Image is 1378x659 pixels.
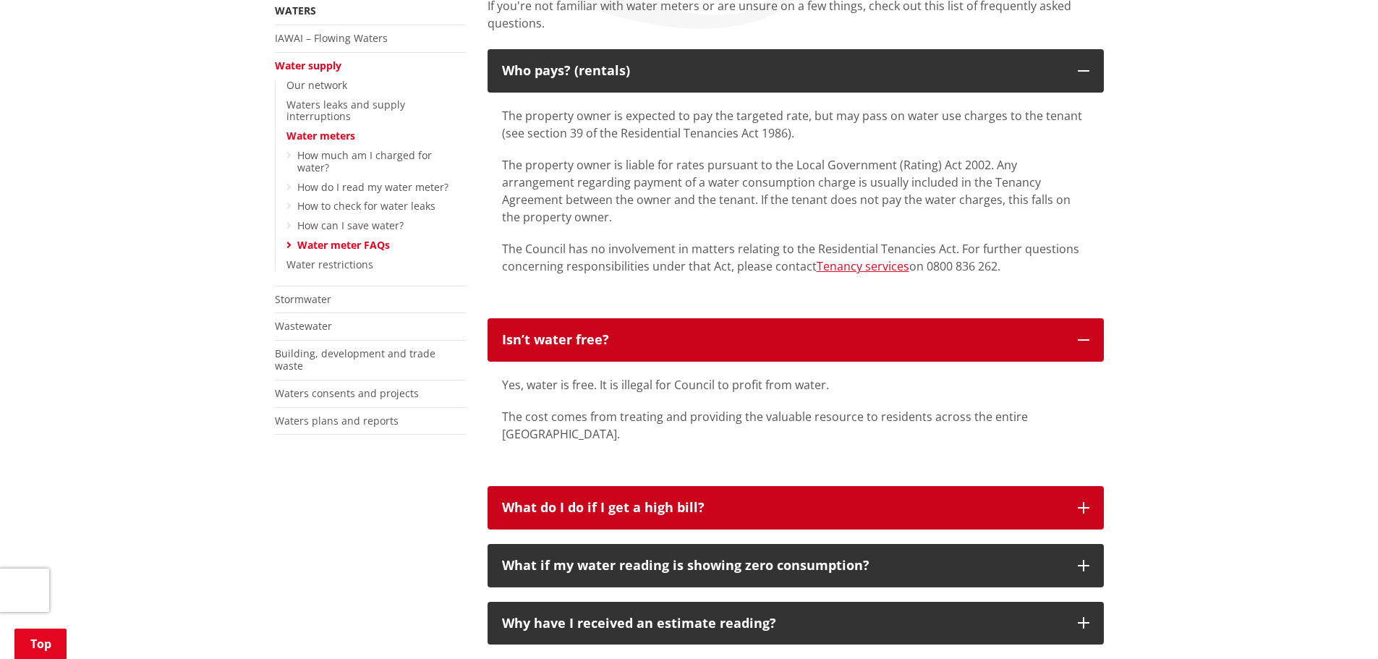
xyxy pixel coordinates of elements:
[488,602,1104,645] button: Why have I received an estimate reading?
[297,148,432,174] a: How much am I charged for water?
[275,292,331,306] a: Stormwater
[502,64,1063,78] p: Who pays? (rentals)
[275,31,388,45] a: IAWAI – Flowing Waters
[275,414,399,428] a: Waters plans and reports
[14,629,67,659] a: Top
[286,98,405,124] a: Waters leaks and supply interruptions
[502,376,1089,394] p: Yes, water is free. It is illegal for Council to profit from water.
[502,240,1089,275] p: The Council has no involvement in matters relating to the Residential Tenancies Act. For further ...
[502,501,1063,515] p: What do I do if I get a high bill?
[275,4,316,17] a: Waters
[275,386,419,400] a: Waters consents and projects
[1311,598,1364,650] iframe: Messenger Launcher
[488,49,1104,93] button: Who pays? (rentals)
[286,258,373,271] a: Water restrictions
[286,129,355,143] a: Water meters
[275,319,332,333] a: Wastewater
[502,333,1063,347] p: Isn’t water free?
[286,78,347,92] a: Our network
[502,408,1089,443] p: The cost comes from treating and providing the valuable resource to residents across the entire [...
[275,346,435,373] a: Building, development and trade waste
[488,318,1104,362] button: Isn’t water free?
[502,107,1089,142] p: The property owner is expected to pay the targeted rate, but may pass on water use charges to the...
[502,616,1063,631] p: Why have I received an estimate reading?
[275,59,341,72] a: Water supply
[297,180,448,194] a: How do I read my water meter?
[488,486,1104,530] button: What do I do if I get a high bill?
[297,218,404,232] a: How can I save water?
[488,544,1104,587] button: What if my water reading is showing zero consumption?
[297,199,435,213] a: How to check for water leaks
[817,258,909,274] a: Tenancy services
[502,558,1063,573] p: What if my water reading is showing zero consumption?
[297,238,390,252] a: Water meter FAQs
[502,156,1089,226] p: The property owner is liable for rates pursuant to the Local Government (Rating) Act 2002. Any ar...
